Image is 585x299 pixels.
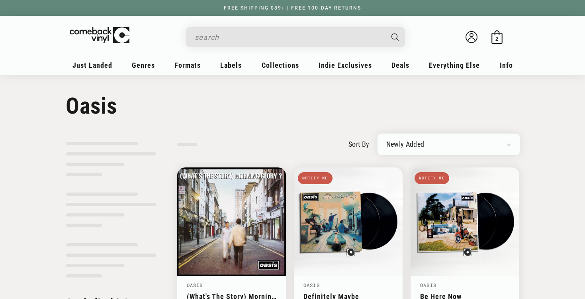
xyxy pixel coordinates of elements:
label: sort by [348,139,370,149]
span: Deals [391,61,409,69]
span: Collections [262,61,299,69]
a: Oasis [187,282,203,288]
button: Search [384,27,406,47]
span: Just Landed [72,61,112,69]
input: search [195,29,383,45]
span: Indie Exclusives [319,61,372,69]
h1: Oasis [66,93,520,119]
a: FREE SHIPPING $89+ | FREE 100-DAY RETURNS [216,5,369,11]
span: Genres [132,61,155,69]
a: Oasis [303,282,320,288]
div: Search [186,27,405,47]
span: Everything Else [429,61,480,69]
span: Labels [220,61,242,69]
a: Oasis [420,282,436,288]
span: 2 [495,36,498,42]
span: Formats [174,61,201,69]
span: Info [500,61,513,69]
